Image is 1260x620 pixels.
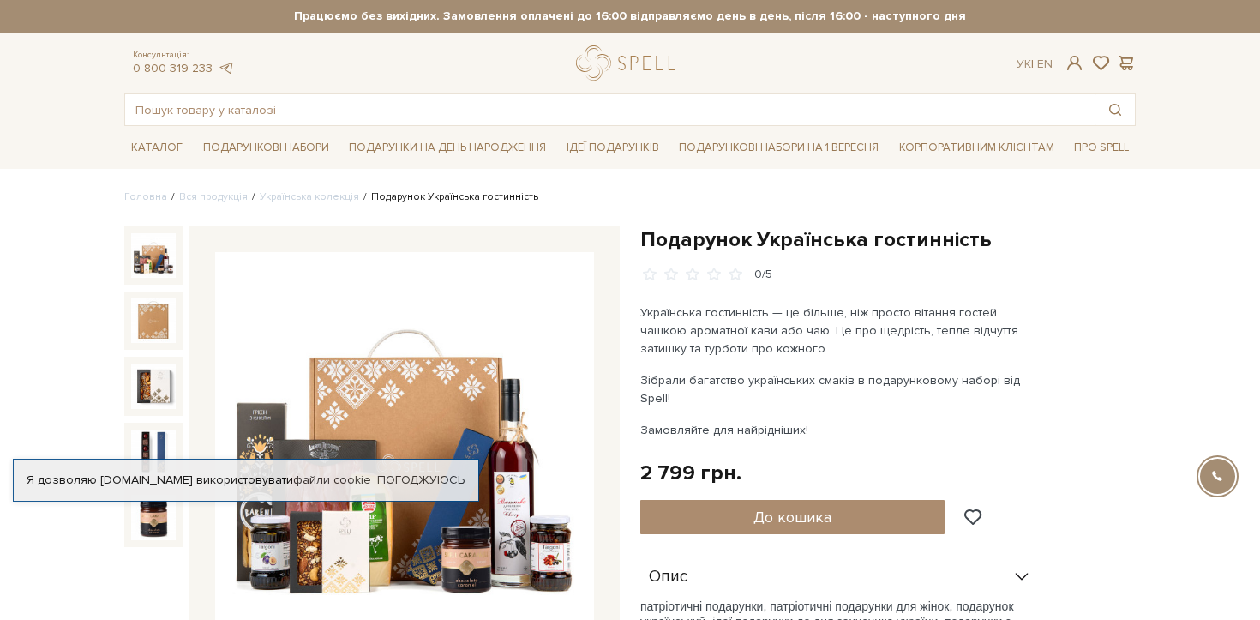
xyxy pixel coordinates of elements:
[125,94,1095,125] input: Пошук товару у каталозі
[359,190,538,205] li: Подарунок Українська гостинність
[260,190,359,203] a: Українська колекція
[293,473,371,487] a: файли cookie
[754,267,772,283] div: 0/5
[131,298,176,343] img: Подарунок Українська гостинність
[640,460,741,486] div: 2 799 грн.
[131,233,176,278] img: Подарунок Українська гостинність
[640,500,945,534] button: До кошика
[342,135,553,161] a: Подарунки на День народження
[196,135,336,161] a: Подарункові набори
[560,135,666,161] a: Ідеї подарунків
[1031,57,1034,71] span: |
[672,133,885,162] a: Подарункові набори на 1 Вересня
[649,569,687,585] span: Опис
[640,421,1042,439] p: Замовляйте для найрідніших!
[640,304,1042,358] p: Українська гостинність — це більше, ніж просто вітання гостей чашкою ароматної кави або чаю. Це п...
[892,133,1061,162] a: Корпоративним клієнтам
[1037,57,1053,71] a: En
[124,9,1136,24] strong: Працюємо без вихідних. Замовлення оплачені до 16:00 відправляємо день в день, після 16:00 - насту...
[179,190,248,203] a: Вся продукція
[217,61,234,75] a: telegram
[133,50,234,61] span: Консультація:
[377,473,465,488] a: Погоджуюсь
[131,364,176,408] img: Подарунок Українська гостинність
[14,473,478,488] div: Я дозволяю [DOMAIN_NAME] використовувати
[1067,135,1136,161] a: Про Spell
[131,495,176,539] img: Подарунок Українська гостинність
[640,371,1042,407] p: Зібрали багатство українських смаків в подарунковому наборі від Spell!
[640,226,1136,253] h1: Подарунок Українська гостинність
[124,135,189,161] a: Каталог
[1095,94,1135,125] button: Пошук товару у каталозі
[131,430,176,474] img: Подарунок Українська гостинність
[133,61,213,75] a: 0 800 319 233
[124,190,167,203] a: Головна
[1017,57,1053,72] div: Ук
[576,45,683,81] a: logo
[753,508,831,527] span: До кошика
